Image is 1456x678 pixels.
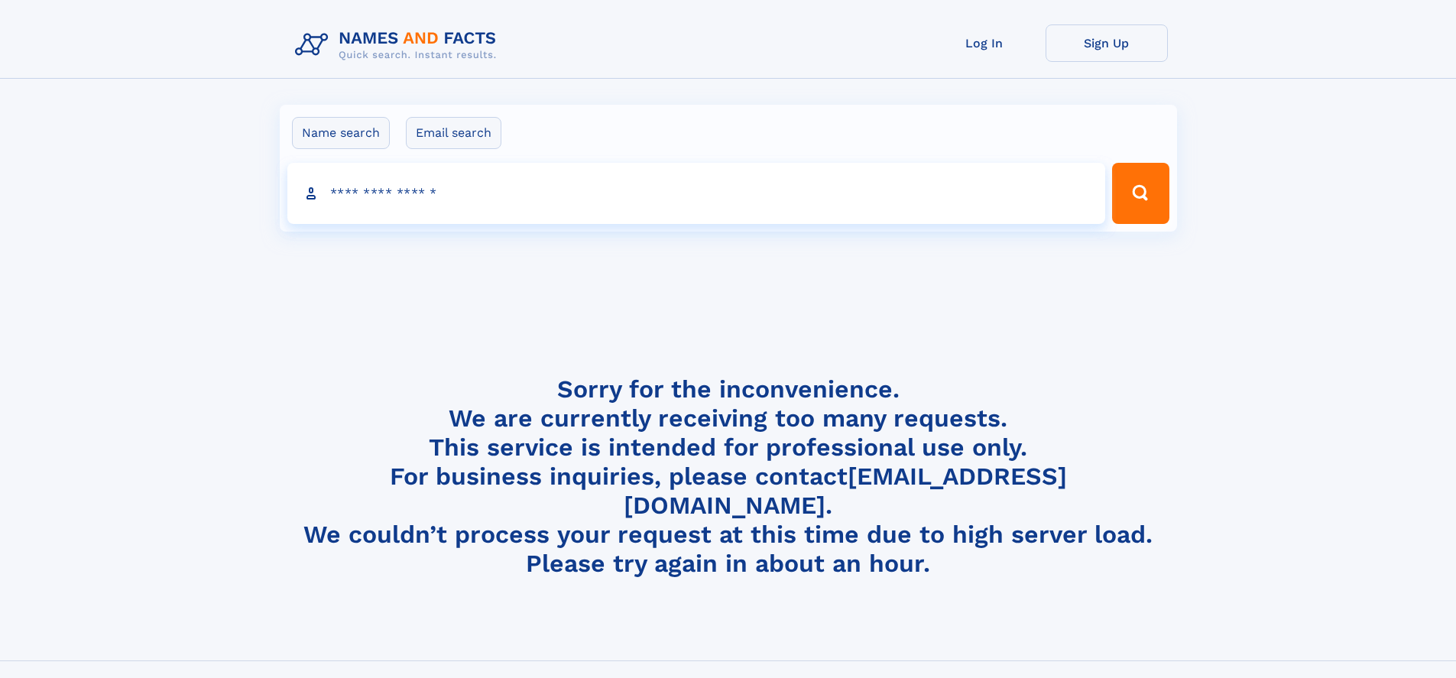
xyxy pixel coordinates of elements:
[1112,163,1169,224] button: Search Button
[292,117,390,149] label: Name search
[624,462,1067,520] a: [EMAIL_ADDRESS][DOMAIN_NAME]
[1046,24,1168,62] a: Sign Up
[289,375,1168,579] h4: Sorry for the inconvenience. We are currently receiving too many requests. This service is intend...
[923,24,1046,62] a: Log In
[287,163,1106,224] input: search input
[289,24,509,66] img: Logo Names and Facts
[406,117,501,149] label: Email search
